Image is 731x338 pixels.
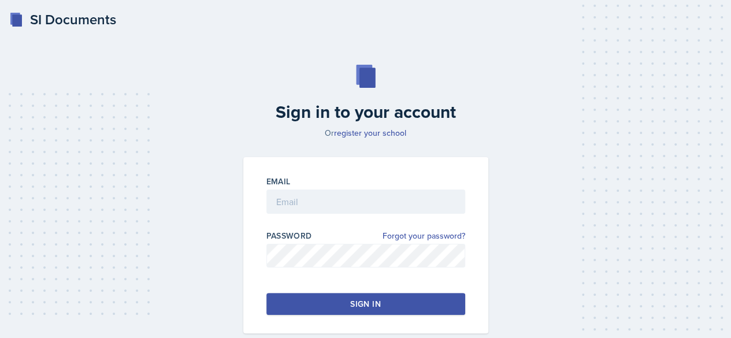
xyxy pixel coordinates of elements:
button: Sign in [266,293,465,315]
p: Or [236,127,495,139]
a: register your school [334,127,406,139]
input: Email [266,190,465,214]
h2: Sign in to your account [236,102,495,122]
label: Email [266,176,291,187]
a: Forgot your password? [383,230,465,242]
a: SI Documents [9,9,116,30]
div: Sign in [350,298,380,310]
label: Password [266,230,312,242]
